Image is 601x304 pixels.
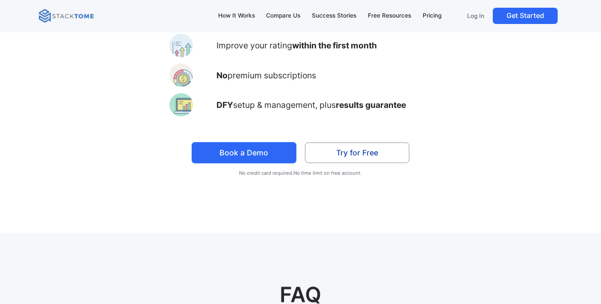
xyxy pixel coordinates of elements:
strong: within the first month [292,40,377,51]
a: Success Stories [308,7,361,25]
h4: premium subscriptions [216,70,316,80]
div: Pricing [423,11,441,21]
div: Compare Us [266,11,301,21]
h4: Improve your rating [216,40,377,51]
a: Try for Free [305,143,410,163]
a: Free Resources [364,7,415,25]
strong: DFY [216,100,233,110]
div: How It Works [218,11,255,21]
a: How It Works [214,7,259,25]
p: Log In [468,12,485,20]
strong: No [216,70,228,80]
a: Compare Us [262,7,305,25]
div: Free Resources [368,11,411,21]
em: . [293,170,294,176]
a: Log In [462,8,489,24]
div: Success Stories [312,11,356,21]
strong: results guarantee [336,100,406,110]
a: Pricing [418,7,445,25]
p: No credit card required No time limit on free account. [39,168,562,178]
a: Book a Demo [192,142,296,164]
h4: setup & management, plus [216,100,406,110]
a: Get Started [493,8,558,24]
